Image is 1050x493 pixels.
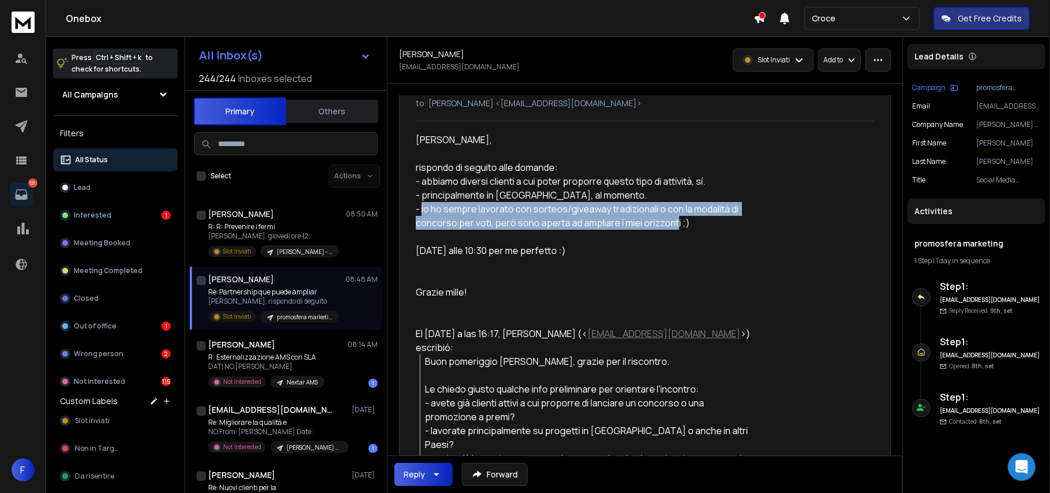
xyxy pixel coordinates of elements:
[934,7,1030,30] button: Get Free Credits
[208,418,347,427] p: Re: Migliorare la qualità e
[210,171,231,181] label: Select
[976,83,1041,92] p: promosfera marketing
[190,44,380,67] button: All Inbox(s)
[914,238,1038,249] h1: promosfera marketing
[416,327,752,354] div: El [DATE] a las 16:17, [PERSON_NAME] (< >) escribió:
[368,379,378,388] div: 1
[74,183,91,192] p: Lead
[416,244,752,257] div: [DATE] alle 10:30 per me perfetto :)
[404,469,425,480] div: Reply
[74,294,99,303] p: Closed
[53,259,178,282] button: Meeting Completed
[60,395,118,407] h3: Custom Labels
[976,157,1041,166] p: [PERSON_NAME]
[914,256,932,266] span: 1 Step
[208,353,325,362] p: R: Esternalizzazione AMS con SLA
[940,406,1041,415] h6: [EMAIL_ADDRESS][DOMAIN_NAME]
[823,55,843,65] p: Add to
[208,483,347,492] p: Re: Nuovi clienti per la
[53,370,178,393] button: Not Interested115
[812,13,840,24] p: Croce
[416,285,752,299] div: Grazie mille!
[912,157,946,166] p: Last Name
[161,349,171,358] div: 2
[208,208,274,220] h1: [PERSON_NAME]
[758,55,790,65] p: Slot Inviati
[912,139,946,148] p: First Name
[66,12,754,25] h1: Onebox
[287,443,342,452] p: [PERSON_NAME] Gesi - agosto
[990,307,1013,315] span: 9th, set
[208,427,347,436] p: NO From: [PERSON_NAME] Date:
[976,175,1041,185] p: Social Media Manager and Branded Content
[74,238,130,248] p: Meeting Booked
[12,458,35,481] button: F
[348,340,378,349] p: 08:14 AM
[426,396,752,424] div: - avete già clienti attivi a cui proporre di lanciare un concorso o una promozione a premi?
[53,287,178,310] button: Closed
[912,102,930,111] p: Email
[416,188,752,202] div: - principalmente in [GEOGRAPHIC_DATA], al momento.
[912,120,963,129] p: Company Name
[53,83,178,106] button: All Campaigns
[426,451,752,479] div: - avete già in mente una meccanica promozionale che potreste proporre ai vostri clienti? In alter...
[352,470,378,480] p: [DATE]
[940,279,1041,293] h6: Step 1 :
[940,390,1041,404] h6: Step 1 :
[199,72,236,85] span: 244 / 244
[208,231,339,241] p: [PERSON_NAME], giovedì ore 12.
[223,378,261,386] p: Not Interested
[912,83,958,92] button: Campaign
[161,211,171,220] div: 1
[74,349,123,358] p: Wrong person
[74,377,125,386] p: Not Interested
[53,204,178,227] button: Interested1
[53,315,178,338] button: Out of office1
[208,297,339,306] p: [PERSON_NAME], rispondo di seguito
[277,248,332,256] p: [PERSON_NAME] - ottimizzazione processi produttivi
[53,231,178,255] button: Meeting Booked
[940,335,1041,349] h6: Step 1 :
[199,50,263,61] h1: All Inbox(s)
[94,51,143,64] span: Ctrl + Shift + k
[208,404,335,416] h1: [EMAIL_ADDRESS][DOMAIN_NAME]
[914,256,1038,266] div: |
[53,148,178,171] button: All Status
[394,463,453,486] button: Reply
[75,444,121,453] span: Non in Target
[287,378,318,387] p: Nextar AMS
[208,287,339,297] p: Re: Partnership que puede ampliar
[976,102,1041,111] p: [EMAIL_ADDRESS][DOMAIN_NAME]
[914,51,964,62] p: Lead Details
[936,256,990,266] span: 1 day in sequence
[74,211,111,220] p: Interested
[949,417,1002,426] p: Contacted
[949,307,1013,315] p: Reply Received
[74,266,142,275] p: Meeting Completed
[912,83,946,92] p: Campaign
[912,175,925,185] p: title
[416,160,752,174] div: rispondo di seguito alle domande:
[161,377,171,386] div: 115
[238,72,312,85] h3: Inboxes selected
[399,48,464,60] h1: [PERSON_NAME]
[53,409,178,432] button: Slot inviati
[286,99,378,124] button: Others
[208,274,274,285] h1: [PERSON_NAME]
[208,222,339,231] p: R: R: Prevenire i fermi
[12,12,35,33] img: logo
[28,178,37,188] p: 121
[462,463,528,486] button: Forward
[161,322,171,331] div: 1
[588,327,740,340] a: [EMAIL_ADDRESS][DOMAIN_NAME]
[979,417,1002,425] span: 8th, set
[10,183,33,206] a: 121
[368,444,378,453] div: 1
[53,125,178,141] h3: Filters
[976,139,1041,148] p: [PERSON_NAME]
[223,312,251,321] p: Slot Inviati
[208,339,275,350] h1: [PERSON_NAME]
[53,465,178,488] button: Da risentire
[75,155,108,165] p: All Status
